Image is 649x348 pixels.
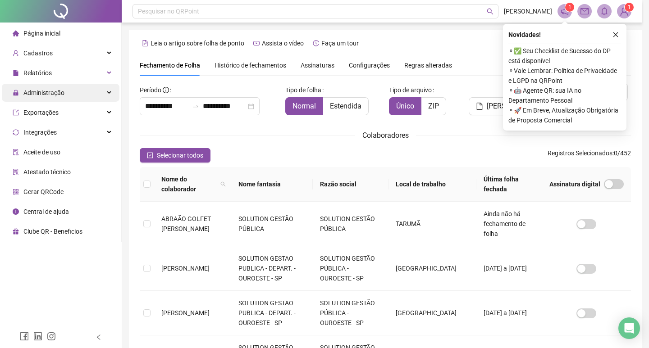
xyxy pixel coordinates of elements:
[23,129,57,136] span: Integrações
[487,101,541,112] span: [PERSON_NAME]
[568,4,571,10] span: 1
[362,131,409,140] span: Colaboradores
[13,109,19,116] span: export
[142,40,148,46] span: file-text
[293,102,316,110] span: Normal
[617,5,631,18] img: 91919
[23,109,59,116] span: Exportações
[161,215,211,232] span: ABRAÃO GOLFET [PERSON_NAME]
[151,40,244,47] span: Leia o artigo sobre folha de ponto
[23,168,71,176] span: Atestado técnico
[231,246,313,291] td: SOLUTION GESTAO PUBLICA - DEPART. - OUROESTE - SP
[231,167,313,202] th: Nome fantasia
[580,7,589,15] span: mail
[508,46,621,66] span: ⚬ ✅ Seu Checklist de Sucesso do DP está disponível
[157,150,203,160] span: Selecionar todos
[476,246,542,291] td: [DATE] a [DATE]
[96,334,102,340] span: left
[220,181,226,187] span: search
[487,8,494,15] span: search
[253,40,260,46] span: youtube
[33,332,42,341] span: linkedin
[231,202,313,246] td: SOLUTION GESTÃO PÚBLICA
[231,291,313,335] td: SOLUTION GESTAO PUBLICA - DEPART. - OUROESTE - SP
[23,228,82,235] span: Clube QR - Beneficios
[140,148,210,163] button: Selecionar todos
[565,3,574,12] sup: 1
[612,32,619,38] span: close
[388,202,476,246] td: TARUMÃ
[618,317,640,339] div: Open Intercom Messenger
[192,103,199,110] span: to
[428,102,439,110] span: ZIP
[396,102,414,110] span: Único
[549,179,600,189] span: Assinatura digital
[13,90,19,96] span: lock
[192,103,199,110] span: swap-right
[476,167,542,202] th: Última folha fechada
[13,169,19,175] span: solution
[161,309,210,316] span: [PERSON_NAME]
[163,87,169,93] span: info-circle
[23,188,64,195] span: Gerar QRCode
[13,50,19,56] span: user-add
[561,7,569,15] span: notification
[23,208,69,215] span: Central de ajuda
[628,4,631,10] span: 1
[508,66,621,86] span: ⚬ Vale Lembrar: Política de Privacidade e LGPD na QRPoint
[321,40,359,47] span: Faça um tour
[215,62,286,69] span: Histórico de fechamentos
[23,89,64,96] span: Administração
[388,291,476,335] td: [GEOGRAPHIC_DATA]
[161,174,217,194] span: Nome do colaborador
[349,62,390,68] span: Configurações
[313,167,388,202] th: Razão social
[13,208,19,215] span: info-circle
[504,6,552,16] span: [PERSON_NAME]
[13,129,19,136] span: sync
[147,152,153,158] span: check-square
[13,30,19,36] span: home
[23,149,60,156] span: Aceite de uso
[388,246,476,291] td: [GEOGRAPHIC_DATA]
[508,105,621,125] span: ⚬ 🚀 Em Breve, Atualização Obrigatória de Proposta Comercial
[476,291,542,335] td: [DATE] a [DATE]
[140,86,161,94] span: Período
[600,7,608,15] span: bell
[219,172,228,196] span: search
[13,189,19,195] span: qrcode
[301,62,334,68] span: Assinaturas
[330,102,361,110] span: Estendida
[313,40,319,46] span: history
[313,291,388,335] td: SOLUTION GESTÃO PÚBLICA - OUROESTE - SP
[23,30,60,37] span: Página inicial
[625,3,634,12] sup: Atualize o seu contato no menu Meus Dados
[13,228,19,235] span: gift
[476,103,483,110] span: file
[508,30,541,40] span: Novidades !
[404,62,452,68] span: Regras alteradas
[161,265,210,272] span: [PERSON_NAME]
[23,50,53,57] span: Cadastros
[285,85,321,95] span: Tipo de folha
[469,97,548,115] button: [PERSON_NAME]
[13,70,19,76] span: file
[313,202,388,246] td: SOLUTION GESTÃO PÚBLICA
[20,332,29,341] span: facebook
[484,210,526,237] span: Ainda não há fechamento de folha
[508,86,621,105] span: ⚬ 🤖 Agente QR: sua IA no Departamento Pessoal
[388,167,476,202] th: Local de trabalho
[389,85,432,95] span: Tipo de arquivo
[23,69,52,77] span: Relatórios
[47,332,56,341] span: instagram
[548,148,631,163] span: : 0 / 452
[140,62,200,69] span: Fechamento de Folha
[262,40,304,47] span: Assista o vídeo
[13,149,19,155] span: audit
[313,246,388,291] td: SOLUTION GESTÃO PÚBLICA - OUROESTE - SP
[548,149,612,157] span: Registros Selecionados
